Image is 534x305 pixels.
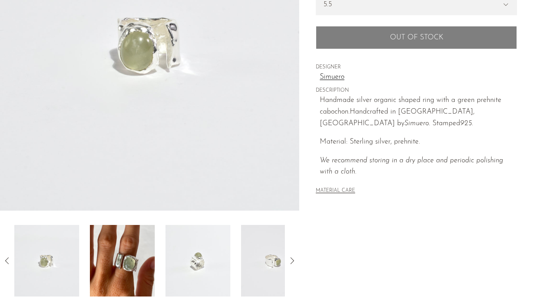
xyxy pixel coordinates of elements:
[320,157,503,176] i: We recommend storing in a dry place and periodic polishing with a cloth.
[14,225,79,297] img: Uva Ring
[460,120,473,127] em: 925.
[165,225,230,297] img: Uva Ring
[390,34,443,42] span: Out of stock
[241,225,306,297] img: Uva Ring
[404,120,429,127] em: Simuero
[316,26,517,49] button: Add to cart
[320,136,517,148] p: Material: Sterling silver, prehnite.
[316,87,517,95] span: DESCRIPTION
[316,188,355,195] button: MATERIAL CARE
[320,72,517,83] a: Simuero
[90,225,155,297] img: Uva Ring
[316,64,517,72] span: DESIGNER
[320,95,517,129] p: Handmade silver organic shaped ring with a green prehnite cabochon. Handcrafted in [GEOGRAPHIC_DA...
